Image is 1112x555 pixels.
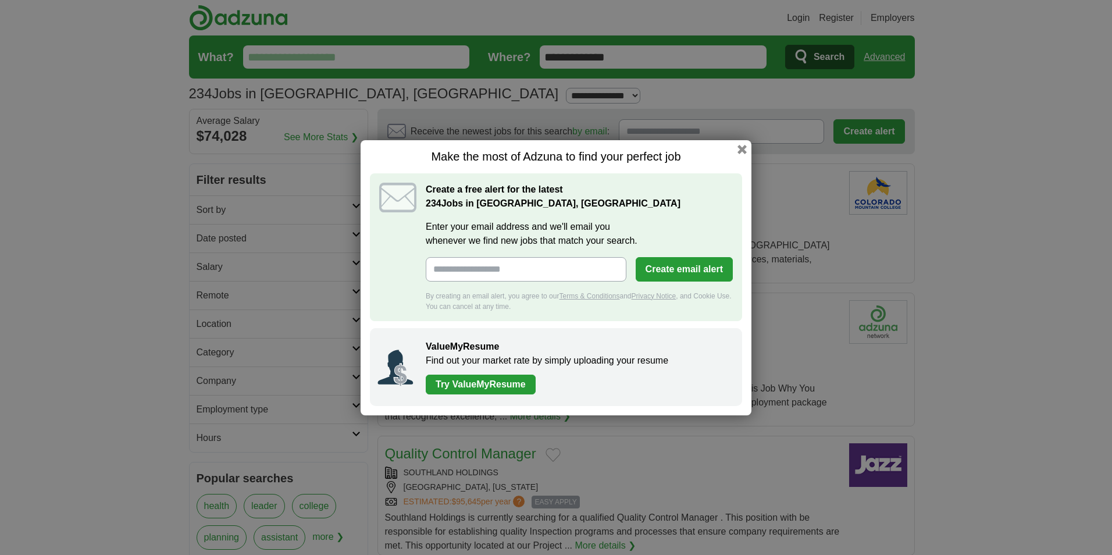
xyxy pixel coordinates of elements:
strong: Jobs in [GEOGRAPHIC_DATA], [GEOGRAPHIC_DATA] [426,198,680,208]
a: Try ValueMyResume [426,375,536,394]
button: Create email alert [636,257,733,282]
img: icon_email.svg [379,183,416,212]
a: Privacy Notice [632,292,676,300]
div: By creating an email alert, you agree to our and , and Cookie Use. You can cancel at any time. [426,291,733,312]
h2: Create a free alert for the latest [426,183,733,211]
label: Enter your email address and we'll email you whenever we find new jobs that match your search. [426,220,733,248]
p: Find out your market rate by simply uploading your resume [426,354,730,368]
a: Terms & Conditions [559,292,619,300]
h1: Make the most of Adzuna to find your perfect job [370,150,742,164]
h2: ValueMyResume [426,340,730,354]
span: 234 [426,197,441,211]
